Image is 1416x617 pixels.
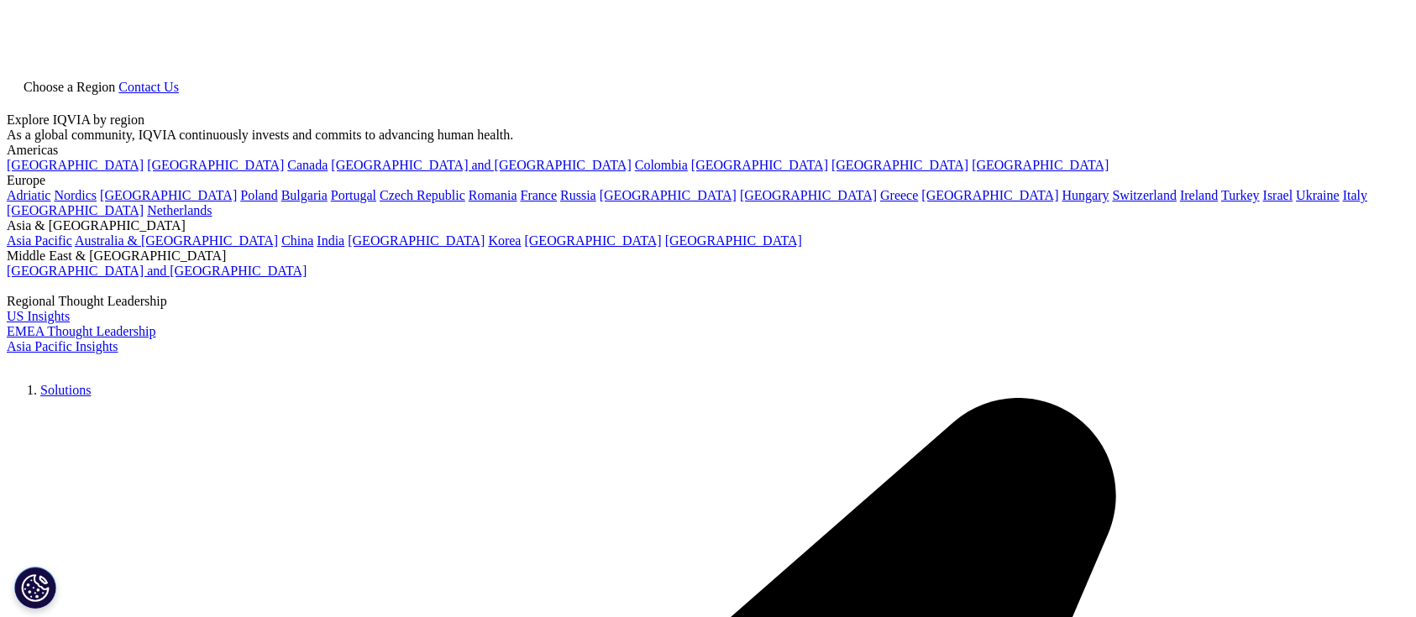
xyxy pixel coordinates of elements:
[635,158,688,172] a: Colombia
[7,188,50,202] a: Adriatic
[524,233,661,248] a: [GEOGRAPHIC_DATA]
[831,158,968,172] a: [GEOGRAPHIC_DATA]
[921,188,1058,202] a: [GEOGRAPHIC_DATA]
[600,188,737,202] a: [GEOGRAPHIC_DATA]
[147,203,212,217] a: Netherlands
[1112,188,1176,202] a: Switzerland
[100,188,237,202] a: [GEOGRAPHIC_DATA]
[75,233,278,248] a: Australia & [GEOGRAPHIC_DATA]
[7,294,1409,309] div: Regional Thought Leadership
[14,567,56,609] button: Cookies Settings
[7,324,155,338] a: EMEA Thought Leadership
[691,158,828,172] a: [GEOGRAPHIC_DATA]
[972,158,1109,172] a: [GEOGRAPHIC_DATA]
[118,80,179,94] a: Contact Us
[1263,188,1293,202] a: Israel
[7,158,144,172] a: [GEOGRAPHIC_DATA]
[281,188,328,202] a: Bulgaria
[1062,188,1109,202] a: Hungary
[147,158,284,172] a: [GEOGRAPHIC_DATA]
[740,188,877,202] a: [GEOGRAPHIC_DATA]
[1343,188,1367,202] a: Italy
[380,188,465,202] a: Czech Republic
[281,233,313,248] a: China
[331,158,631,172] a: [GEOGRAPHIC_DATA] and [GEOGRAPHIC_DATA]
[7,203,144,217] a: [GEOGRAPHIC_DATA]
[560,188,596,202] a: Russia
[7,233,72,248] a: Asia Pacific
[240,188,277,202] a: Poland
[7,309,70,323] a: US Insights
[348,233,485,248] a: [GEOGRAPHIC_DATA]
[317,233,344,248] a: India
[880,188,918,202] a: Greece
[7,143,1409,158] div: Americas
[1221,188,1260,202] a: Turkey
[331,188,376,202] a: Portugal
[469,188,517,202] a: Romania
[7,264,307,278] a: [GEOGRAPHIC_DATA] and [GEOGRAPHIC_DATA]
[40,383,91,397] a: Solutions
[488,233,521,248] a: Korea
[521,188,558,202] a: France
[1180,188,1218,202] a: Ireland
[24,80,115,94] span: Choose a Region
[54,188,97,202] a: Nordics
[7,248,1409,264] div: Middle East & [GEOGRAPHIC_DATA]
[1296,188,1340,202] a: Ukraine
[665,233,802,248] a: [GEOGRAPHIC_DATA]
[7,128,1409,143] div: As a global community, IQVIA continuously invests and commits to advancing human health.
[7,339,118,353] a: Asia Pacific Insights
[7,218,1409,233] div: Asia & [GEOGRAPHIC_DATA]
[287,158,328,172] a: Canada
[7,173,1409,188] div: Europe
[7,112,1409,128] div: Explore IQVIA by region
